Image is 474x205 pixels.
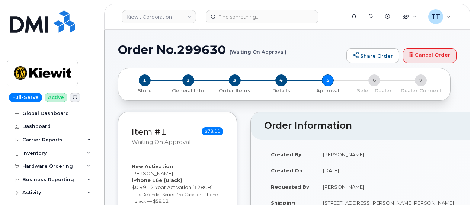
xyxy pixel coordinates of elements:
span: 1 [139,74,151,86]
p: Details [261,87,301,94]
a: 3 Order Items [211,86,258,94]
small: 1 x Defender Series Pro Case for iPhone Black — $58.12 [134,192,218,204]
a: Share Order [346,48,399,63]
span: $78.11 [202,127,223,135]
p: Order Items [214,87,255,94]
a: Cancel Order [403,48,457,63]
small: Waiting On Approval [132,139,190,145]
strong: Requested By [271,184,309,190]
strong: Created By [271,151,301,157]
small: (Waiting On Approval) [230,43,286,55]
a: 4 Details [258,86,304,94]
a: 1 Store [124,86,165,94]
p: General Info [168,87,208,94]
a: 2 General Info [165,86,211,94]
strong: Created On [271,167,302,173]
a: Item #1 [132,126,167,137]
span: 4 [275,74,287,86]
span: 3 [229,74,241,86]
p: Store [127,87,162,94]
strong: iPhone 16e (Black) [132,177,182,183]
span: 2 [182,74,194,86]
strong: New Activation [132,163,173,169]
h1: Order No.299630 [118,43,343,56]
